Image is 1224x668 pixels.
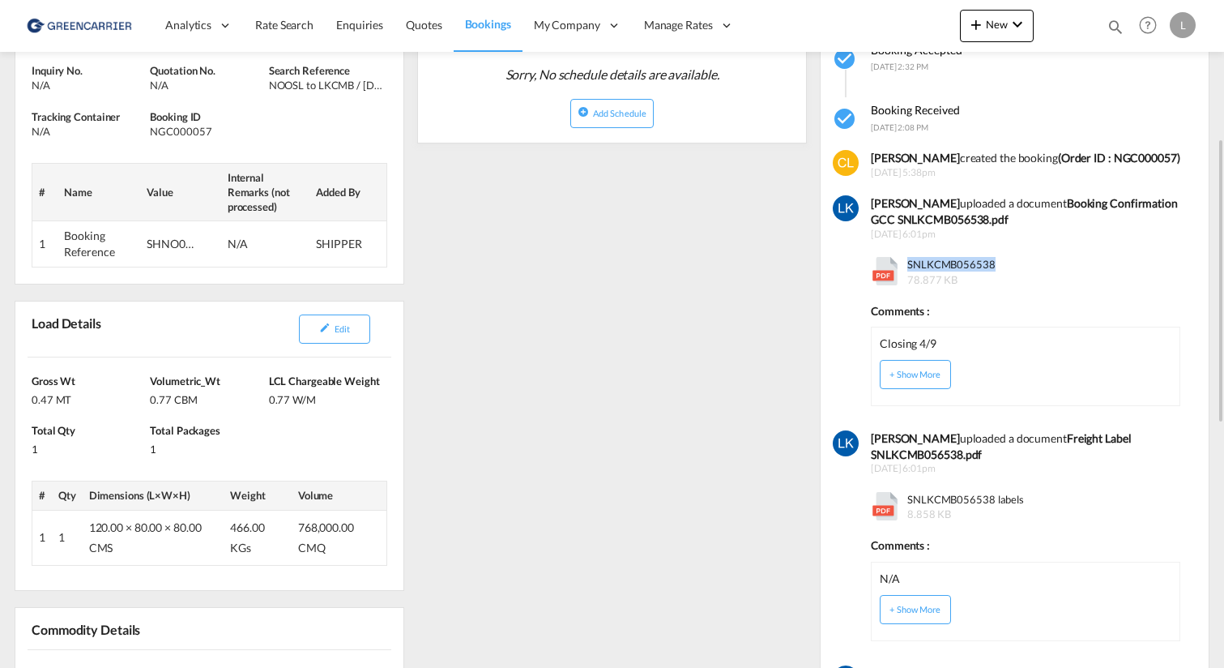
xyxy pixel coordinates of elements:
td: 1 [32,510,52,565]
span: SNLKCMB056538 [903,257,996,286]
td: Booking Reference [58,221,140,267]
span: Edit [335,323,350,334]
span: 466.00 KGs [230,520,264,555]
md-icon: icon-chevron-down [1008,15,1027,34]
div: 0.77 W/M [269,388,383,407]
div: 1 [150,438,264,456]
div: Help [1134,11,1170,41]
div: Comments : [871,295,1180,319]
th: Qty [52,482,83,510]
button: + Show More [880,360,951,389]
div: N/A [228,236,276,252]
td: 1 [52,510,83,565]
span: SNLKCMB056538 labels [903,492,1024,521]
md-icon: icon-magnify [1107,18,1124,36]
span: Total Packages [150,424,220,437]
div: 1 [32,438,146,456]
span: Booking Received [871,103,960,117]
span: Gross Wt [32,375,75,388]
span: Rate Search [255,18,313,32]
span: 768,000.00 CMQ [298,520,354,555]
th: Volume [292,482,387,510]
span: [DATE] 2:32 PM [871,62,928,71]
b: [PERSON_NAME] [871,196,960,210]
div: N/A [32,78,146,92]
b: [PERSON_NAME] [871,431,960,445]
span: [DATE] 6:01pm [871,228,1188,242]
span: [DATE] 2:08 PM [871,122,928,132]
th: Name [58,163,140,221]
th: # [32,482,52,510]
span: LCL Chargeable Weight [269,375,380,388]
th: # [32,163,58,221]
span: 78.877 KB [907,273,957,286]
span: Tracking Container [32,110,120,123]
span: 120.00 × 80.00 × 80.00 CMS [89,520,202,555]
b: (Order ID : NGC000057) [1058,151,1180,165]
button: icon-pencilEdit [299,315,370,344]
img: 0ocgo4AAAAGSURBVAMAOl6AW4jsYCYAAAAASUVORK5CYII= [833,195,859,221]
b: [PERSON_NAME] [871,151,960,165]
div: Comments : [871,529,1180,554]
span: Enquiries [336,18,383,32]
th: Internal Remarks (not processed) [221,163,310,221]
b: Freight Label SNLKCMB056538.pdf [871,431,1132,461]
th: Value [140,163,220,221]
th: Dimensions (L×W×H) [83,482,224,510]
md-icon: icon-plus 400-fg [966,15,986,34]
div: NOOSL to LKCMB / 28 Aug 2025 [269,78,383,92]
div: icon-magnify [1107,18,1124,42]
div: uploaded a document [871,430,1188,462]
md-icon: icon-checkbox-marked-circle [833,46,859,72]
div: SHNO00075709 [147,236,195,252]
span: Inquiry No. [32,64,83,77]
span: Booking ID [150,110,201,123]
div: L [1170,12,1196,38]
button: icon-plus-circleAdd Schedule [570,99,654,128]
span: New [966,18,1027,31]
div: N/A [32,124,146,139]
md-icon: icon-pencil [319,322,331,333]
td: 1 [32,221,58,267]
button: icon-plus 400-fgNewicon-chevron-down [960,10,1034,42]
span: 8.858 KB [907,507,951,520]
span: Bookings [465,17,511,31]
img: +29QvbAAAABklEQVQDAHZYQ3loFD54AAAAAElFTkSuQmCC [833,150,859,176]
span: Analytics [165,17,211,33]
span: Help [1134,11,1162,39]
md-icon: icon-plus-circle [578,106,589,118]
button: + Show More [880,595,951,624]
span: Total Qty [32,424,75,437]
div: created the booking [871,150,1188,166]
span: My Company [534,17,600,33]
span: Search Reference [269,64,350,77]
div: Load Details [28,308,108,350]
td: SHIPPER [309,221,386,267]
body: Editor, editor2 [16,16,346,33]
span: Manage Rates [644,17,713,33]
th: Weight [224,482,292,510]
div: N/A [150,78,264,92]
div: Commodity Details [28,614,207,643]
b: Booking Confirmation GCC SNLKCMB056538.pdf [871,196,1178,226]
span: Quotes [406,18,441,32]
span: [DATE] 5:38pm [871,166,1188,180]
div: NGC000057 [150,124,264,139]
div: uploaded a document [871,195,1188,227]
span: [DATE] 6:01pm [871,462,1188,476]
div: 0.77 CBM [150,388,264,407]
img: 0ocgo4AAAAGSURBVAMAOl6AW4jsYCYAAAAASUVORK5CYII= [833,430,859,456]
div: 0.47 MT [32,388,146,407]
span: Volumetric_Wt [150,375,220,388]
div: N/A [880,571,900,587]
span: Quotation No. [150,64,215,77]
img: e39c37208afe11efa9cb1d7a6ea7d6f5.png [24,7,134,44]
span: Add Schedule [593,108,646,118]
div: Closing 4/9 [880,336,936,352]
th: Added By [309,163,386,221]
md-icon: icon-checkbox-marked-circle [833,106,859,132]
span: Sorry, No schedule details are available. [499,59,726,90]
